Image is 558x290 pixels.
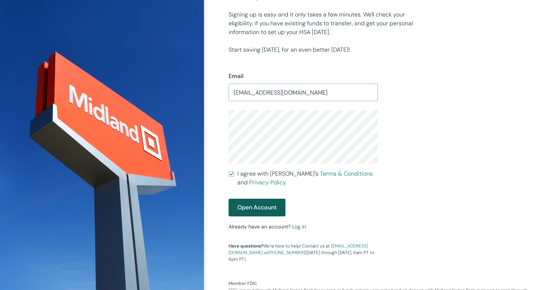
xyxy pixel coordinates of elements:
[229,243,378,263] p: We're here to help! Contact us at or ([DATE] through [DATE], 6am PT to 6pm PT).
[249,179,286,186] a: Privacy Policy
[229,10,431,37] p: Signing up is easy and it only takes a few minutes. We'll check your eligibility, if you have exi...
[268,250,305,256] a: [PHONE_NUMBER]
[292,223,306,230] a: Log in
[229,280,257,286] b: Member FDIC
[229,223,306,230] small: Already have an account?
[229,243,263,249] strong: Have questions?
[320,170,373,177] a: Terms & Conditions
[229,199,285,216] button: Open Account
[237,169,378,187] span: I agree with [PERSON_NAME]’s and
[229,72,244,81] label: Email
[229,45,431,54] p: Start saving [DATE], for an even better [DATE]!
